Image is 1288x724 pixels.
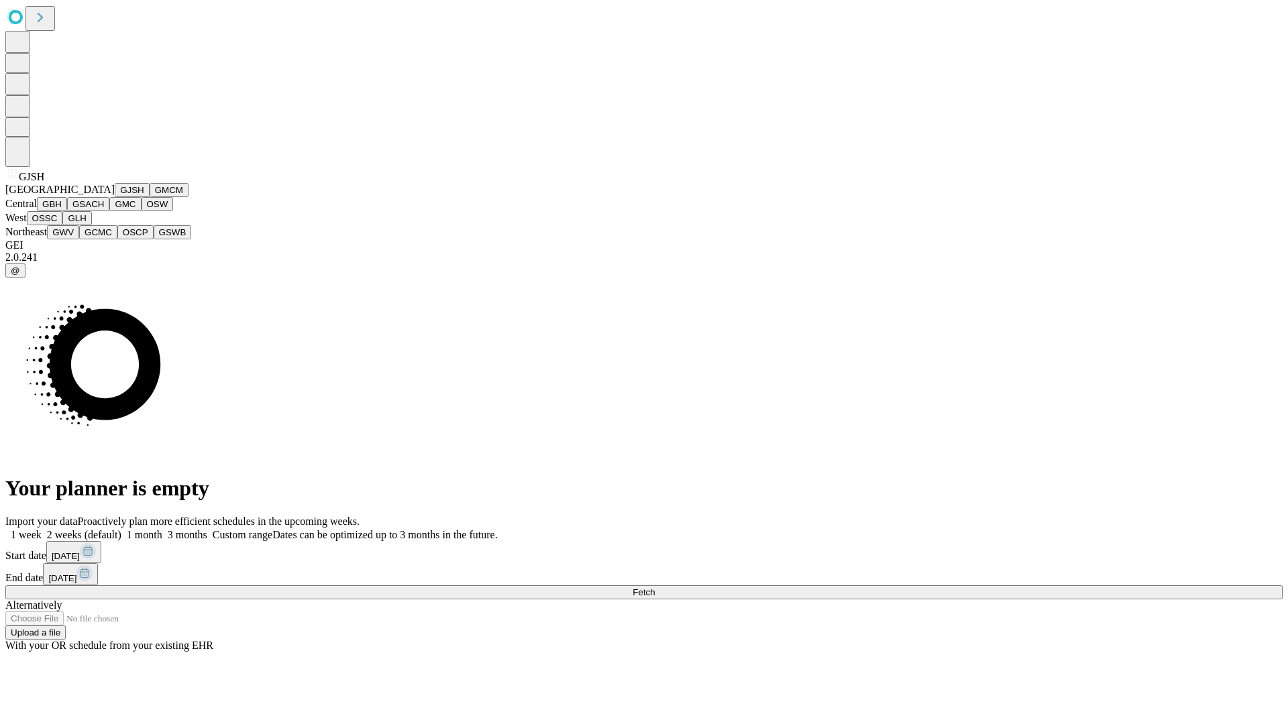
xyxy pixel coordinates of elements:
[5,184,115,195] span: [GEOGRAPHIC_DATA]
[52,551,80,561] span: [DATE]
[5,239,1283,251] div: GEI
[11,529,42,540] span: 1 week
[5,563,1283,585] div: End date
[5,226,47,237] span: Northeast
[43,563,98,585] button: [DATE]
[5,599,62,611] span: Alternatively
[633,587,655,597] span: Fetch
[5,476,1283,501] h1: Your planner is empty
[150,183,189,197] button: GMCM
[46,541,101,563] button: [DATE]
[154,225,192,239] button: GSWB
[62,211,91,225] button: GLH
[109,197,141,211] button: GMC
[5,251,1283,263] div: 2.0.241
[67,197,109,211] button: GSACH
[127,529,162,540] span: 1 month
[272,529,497,540] span: Dates can be optimized up to 3 months in the future.
[5,516,78,527] span: Import your data
[78,516,360,527] span: Proactively plan more efficient schedules in the upcoming weeks.
[47,529,121,540] span: 2 weeks (default)
[47,225,79,239] button: GWV
[213,529,272,540] span: Custom range
[117,225,154,239] button: OSCP
[5,541,1283,563] div: Start date
[48,573,76,583] span: [DATE]
[142,197,174,211] button: OSW
[37,197,67,211] button: GBH
[19,171,44,182] span: GJSH
[115,183,150,197] button: GJSH
[168,529,207,540] span: 3 months
[5,212,27,223] span: West
[79,225,117,239] button: GCMC
[5,263,25,278] button: @
[5,585,1283,599] button: Fetch
[27,211,63,225] button: OSSC
[5,640,213,651] span: With your OR schedule from your existing EHR
[11,265,20,276] span: @
[5,198,37,209] span: Central
[5,625,66,640] button: Upload a file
